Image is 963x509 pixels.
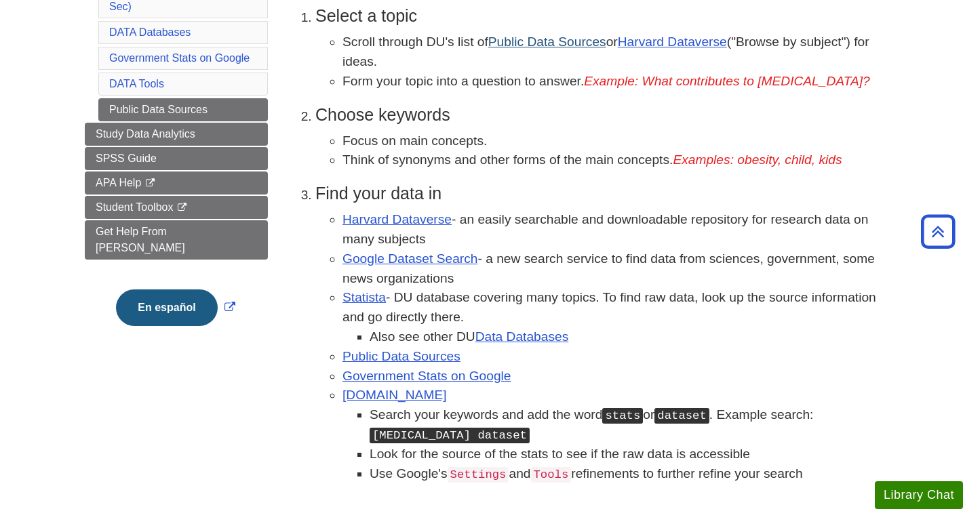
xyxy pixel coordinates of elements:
li: Think of synonyms and other forms of the main concepts. [342,150,878,170]
a: Statista [342,290,386,304]
a: APA Help [85,171,268,195]
span: SPSS Guide [96,152,157,164]
li: Search your keywords and add the word or . Example search: [370,405,878,445]
a: Harvard Dataverse [618,35,727,49]
a: Data Databases [475,329,569,344]
button: Library Chat [875,481,963,509]
a: DATA Databases [109,26,191,38]
h3: Choose keywords [315,105,878,125]
span: Student Toolbox [96,201,173,213]
a: Public Data Sources [488,35,606,49]
kbd: dataset [654,408,709,424]
i: This link opens in a new window [176,203,188,212]
code: Settings [448,467,509,483]
li: Form your topic into a question to answer. [342,72,878,91]
li: - DU database covering many topics. To find raw data, look up the source information and go direc... [342,288,878,346]
span: Get Help From [PERSON_NAME] [96,226,185,253]
em: Examples: obesity, child, kids [673,152,842,167]
li: Use Google's and refinements to further refine your search [370,464,878,484]
span: Study Data Analytics [96,128,195,140]
a: Google Dataset Search [342,251,477,266]
code: Tools [531,467,572,483]
li: Look for the source of the stats to see if the raw data is accessible [370,445,878,464]
a: Public Data Sources [98,98,268,121]
a: SPSS Guide [85,147,268,170]
a: Back to Top [916,222,960,241]
li: Focus on main concepts. [342,131,878,151]
h3: Find your data in [315,184,878,203]
a: Government Stats on Google [342,369,511,383]
a: Public Data Sources [342,349,460,363]
li: Also see other DU [370,327,878,347]
i: This link opens in a new window [144,179,156,188]
kbd: [MEDICAL_DATA] dataset [370,428,530,443]
h3: Select a topic [315,6,878,26]
a: Student Toolbox [85,196,268,219]
a: Government Stats on Google [109,52,250,64]
li: - an easily searchable and downloadable repository for research data on many subjects [342,210,878,249]
kbd: stats [602,408,643,424]
a: [DOMAIN_NAME] [342,388,447,402]
a: Get Help From [PERSON_NAME] [85,220,268,260]
a: Link opens in new window [113,302,238,313]
li: - a new search service to find data from sciences, government, some news organizations [342,249,878,289]
em: Example: What contributes to [MEDICAL_DATA]? [584,74,870,88]
button: En español [116,289,217,326]
li: Scroll through DU's list of or ("Browse by subject") for ideas. [342,33,878,72]
span: APA Help [96,177,141,188]
a: DATA Tools [109,78,164,89]
a: Study Data Analytics [85,123,268,146]
a: Harvard Dataverse [342,212,452,226]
